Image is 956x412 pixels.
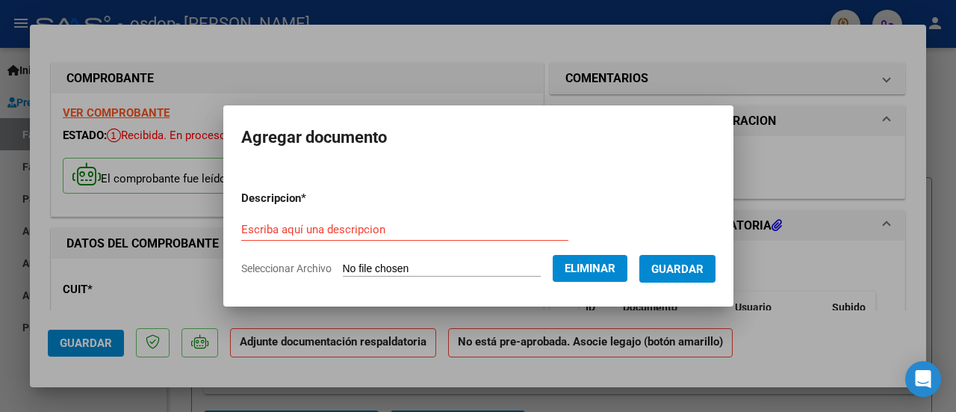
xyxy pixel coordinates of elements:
[905,361,941,397] div: Open Intercom Messenger
[241,262,332,274] span: Seleccionar Archivo
[553,255,627,282] button: Eliminar
[241,190,384,207] p: Descripcion
[241,123,716,152] h2: Agregar documento
[651,262,704,276] span: Guardar
[639,255,716,283] button: Guardar
[565,262,615,275] span: Eliminar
